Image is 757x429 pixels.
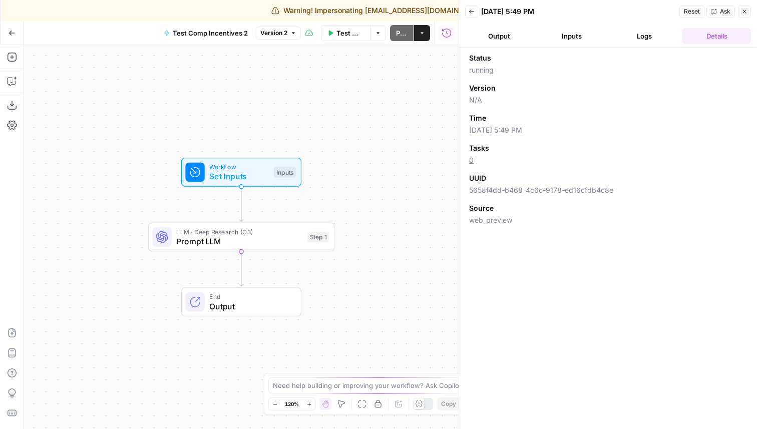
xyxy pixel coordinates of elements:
button: Publish [390,25,414,41]
button: Copy [437,397,460,410]
span: [DATE] 5:49 PM [469,125,747,135]
button: Inputs [538,28,606,44]
span: LLM · Deep Research (O3) [176,227,302,236]
span: Publish [396,28,408,38]
a: 0 [469,156,474,164]
span: Version 2 [260,29,287,38]
span: Prompt LLM [176,235,302,247]
div: LLM · Deep Research (O3)Prompt LLMStep 1 [148,223,334,252]
button: Output [465,28,534,44]
span: N/A [469,95,747,105]
button: Ask [706,5,735,18]
button: Version 2 [256,27,301,40]
span: Tasks [469,143,489,153]
span: Set Inputs [209,170,269,182]
span: running [469,65,747,75]
span: 5658f4dd-b468-4c6c-9178-ed16cfdb4c8e [469,185,747,195]
span: Ask [720,7,730,16]
button: Reset [679,5,704,18]
span: Test Workflow [336,28,364,38]
button: Test Workflow [321,25,370,41]
button: Logs [610,28,679,44]
span: Reset [684,7,700,16]
div: Step 1 [307,232,329,243]
g: Edge from step_1 to end [239,251,243,286]
span: Workflow [209,162,269,172]
span: Source [469,203,494,213]
div: EndOutput [148,287,334,316]
span: Output [209,300,291,312]
g: Edge from start to step_1 [239,187,243,222]
span: End [209,292,291,301]
div: WorkflowSet InputsInputs [148,158,334,187]
span: Test Comp Incentives 2 [173,28,248,38]
span: UUID [469,173,486,183]
button: Details [682,28,751,44]
span: Copy [441,399,456,408]
span: Status [469,53,491,63]
span: web_preview [469,215,747,225]
div: Warning! Impersonating [EMAIL_ADDRESS][DOMAIN_NAME] [271,6,486,16]
span: 120% [285,400,299,408]
button: Test Comp Incentives 2 [158,25,254,41]
div: Inputs [274,167,296,178]
span: Version [469,83,496,93]
span: Time [469,113,486,123]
